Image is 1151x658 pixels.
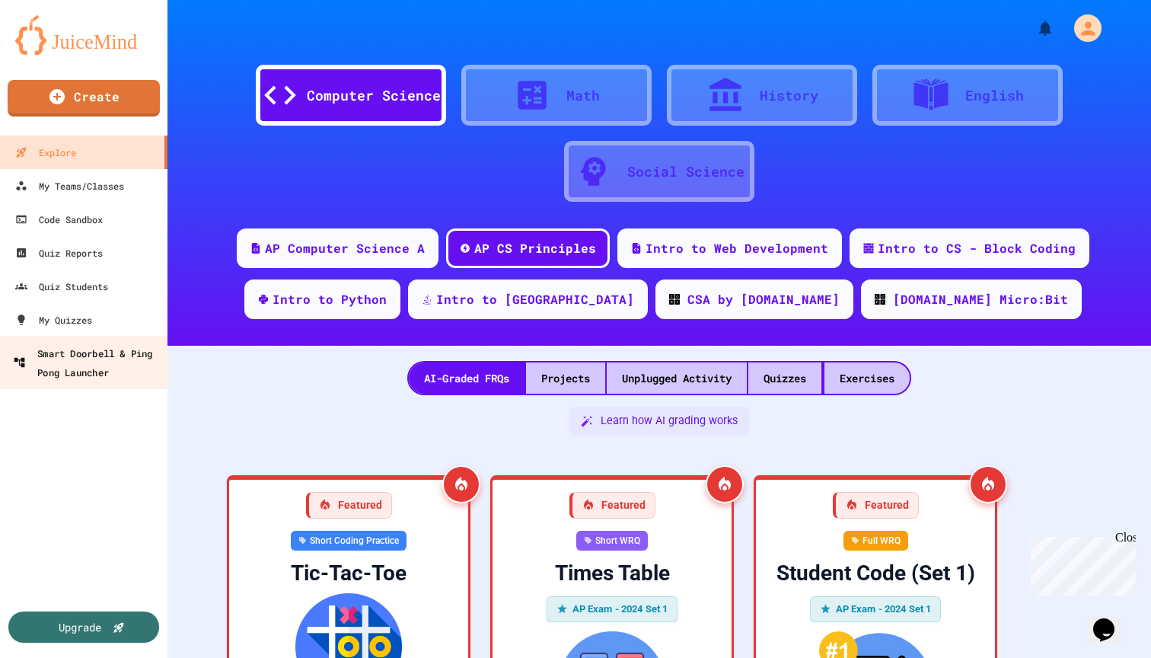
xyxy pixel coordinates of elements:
[576,531,648,551] div: Short WRQ
[15,177,124,195] div: My Teams/Classes
[607,363,747,394] div: Unplugged Activity
[6,6,105,97] div: Chat with us now!Close
[15,143,76,161] div: Explore
[505,560,719,587] div: Times Table
[15,311,92,329] div: My Quizzes
[601,413,738,430] span: Learn how AI grading works
[833,492,919,519] div: Featured
[13,343,164,381] div: Smart Doorbell & Ping Pong Launcher
[893,290,1068,308] div: [DOMAIN_NAME] Micro:Bit
[1025,531,1136,596] iframe: chat widget
[965,85,1024,106] div: English
[59,619,101,635] div: Upgrade
[265,239,425,257] div: AP Computer Science A
[526,363,605,394] div: Projects
[843,531,908,551] div: Full WRQ
[760,85,818,106] div: History
[627,161,744,182] div: Social Science
[646,239,828,257] div: Intro to Web Development
[474,239,596,257] div: AP CS Principles
[15,277,108,295] div: Quiz Students
[875,294,885,305] img: CODE_logo_RGB.png
[768,560,983,587] div: Student Code (Set 1)
[669,294,680,305] img: CODE_logo_RGB.png
[1087,597,1136,643] iframe: chat widget
[748,363,821,394] div: Quizzes
[409,363,524,394] div: AI-Graded FRQs
[241,560,456,587] div: Tic-Tac-Toe
[687,290,840,308] div: CSA by [DOMAIN_NAME]
[291,531,407,551] div: Short Coding Practice
[436,290,634,308] div: Intro to [GEOGRAPHIC_DATA]
[306,492,392,519] div: Featured
[8,80,160,117] a: Create
[1058,11,1105,46] div: My Account
[547,596,678,622] div: AP Exam - 2024 Set 1
[569,492,655,519] div: Featured
[273,290,387,308] div: Intro to Python
[1008,15,1058,41] div: My Notifications
[15,15,152,55] img: logo-orange.svg
[307,85,441,106] div: Computer Science
[878,239,1076,257] div: Intro to CS - Block Coding
[810,596,942,622] div: AP Exam - 2024 Set 1
[15,244,103,262] div: Quiz Reports
[824,363,910,394] div: Exercises
[566,85,600,106] div: Math
[15,210,103,228] div: Code Sandbox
